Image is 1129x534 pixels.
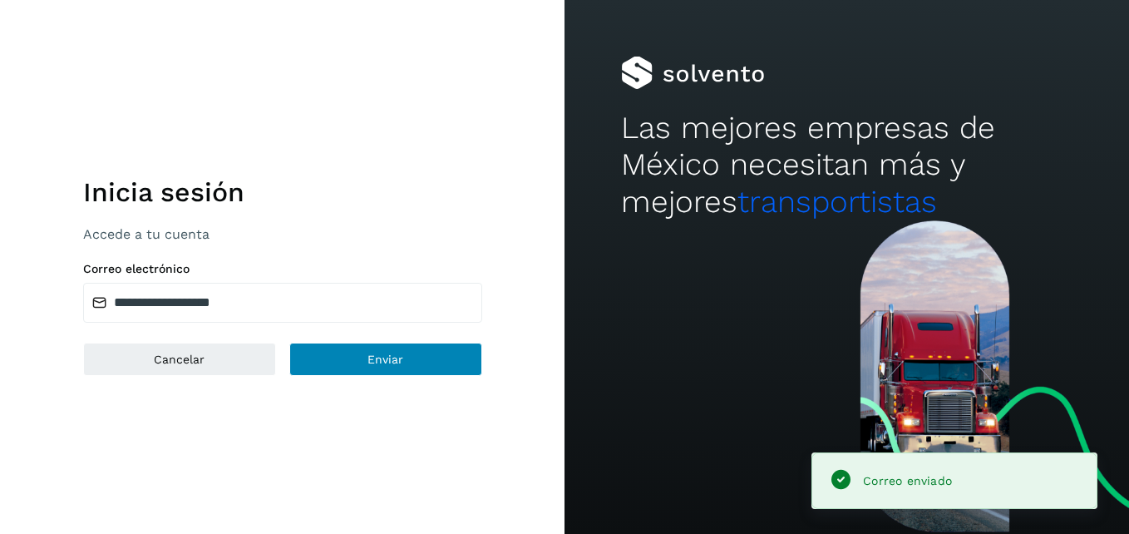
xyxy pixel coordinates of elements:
[863,474,952,487] span: Correo enviado
[621,110,1072,220] h2: Las mejores empresas de México necesitan más y mejores
[737,184,937,220] span: transportistas
[83,262,482,276] label: Correo electrónico
[83,226,482,242] p: Accede a tu cuenta
[154,354,205,365] span: Cancelar
[83,343,276,376] button: Cancelar
[289,343,482,376] button: Enviar
[367,354,403,365] span: Enviar
[83,176,482,208] h1: Inicia sesión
